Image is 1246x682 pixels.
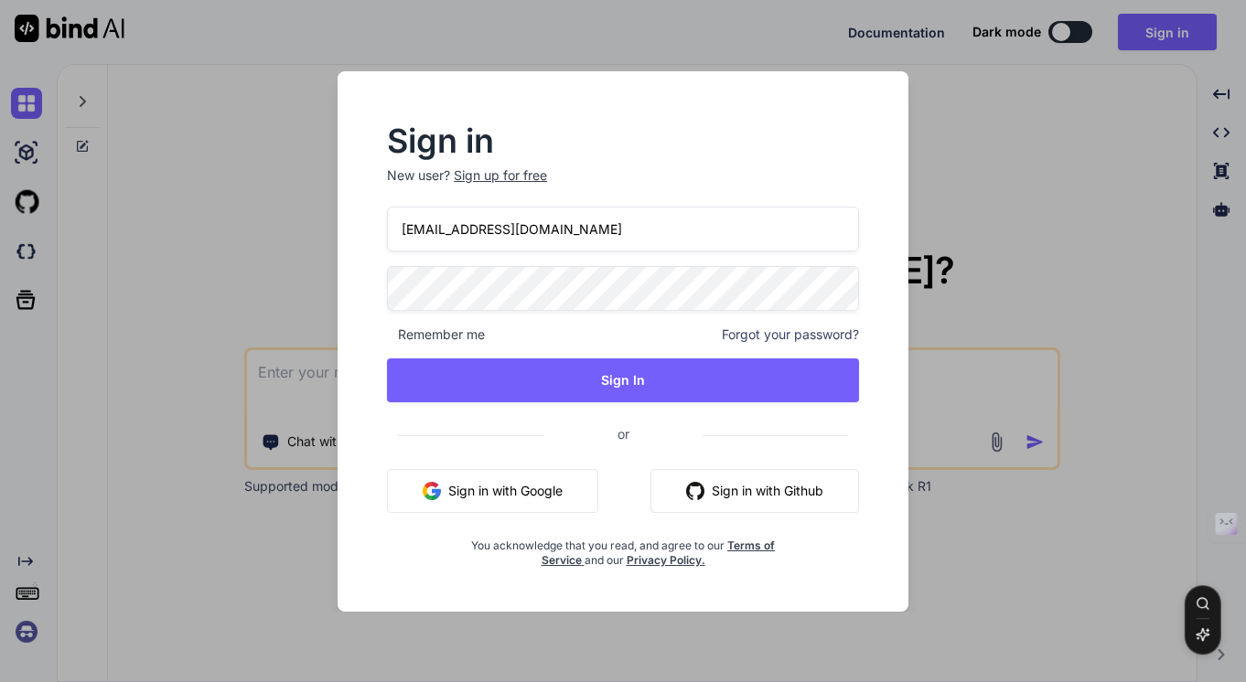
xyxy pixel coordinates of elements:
a: Privacy Policy. [627,553,705,567]
div: Sign up for free [454,166,547,185]
span: Forgot your password? [722,325,859,344]
a: Terms of Service [542,538,776,567]
img: google [423,482,441,500]
span: or [544,411,703,456]
h2: Sign in [387,126,859,155]
button: Sign in with Github [650,469,859,513]
button: Sign in with Google [387,469,598,513]
input: Login or Email [387,207,859,251]
div: You acknowledge that you read, and agree to our and our [466,527,780,568]
img: github [686,482,704,500]
p: New user? [387,166,859,207]
button: Sign In [387,358,859,402]
span: Remember me [387,325,485,344]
